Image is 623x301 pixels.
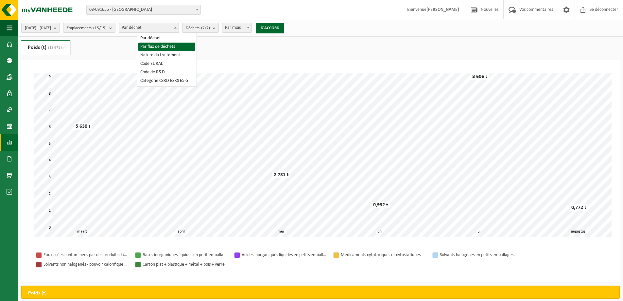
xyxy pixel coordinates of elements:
font: Solvants non halogénés - pouvoir calorifique élevé dans de petits emballages [43,262,182,267]
button: Déchets(7/7) [182,23,219,33]
font: Par déchet [140,36,161,41]
font: (7/7) [201,26,210,30]
font: 2 731 t [274,172,289,178]
font: Poids (t) [28,45,46,50]
span: Par mois [222,23,251,32]
font: Par déchet [122,25,142,30]
font: Médicaments cytotoxiques et cytostatiques [341,253,421,257]
font: (15/15) [93,26,107,30]
font: D'ACCORD [261,26,279,30]
button: [DATE] - [DATE] [21,23,60,33]
font: [DATE] - [DATE] [25,26,51,30]
span: Par mois [222,23,252,33]
font: 03-091655 - [GEOGRAPHIC_DATA] [89,7,152,12]
font: Bienvenue [407,7,426,12]
font: (18 671 t) [48,46,64,50]
font: Nouvelles [481,7,498,12]
span: 03-091655 - PROSERVE DASRI SAINT SAULVE - ST SAULVE [86,5,201,15]
font: 8 606 t [472,74,487,79]
font: Bases inorganiques liquides en petit emballage [143,253,228,257]
font: 5 630 t [76,124,91,129]
font: Solvants halogénés en petits emballages [440,253,513,257]
font: 0,772 t [571,205,586,210]
span: Par déchet [119,23,179,33]
font: Catégorie CSRD ESRS E5-5 [140,78,188,83]
font: Par mois [225,25,241,30]
font: Déchets [186,26,199,30]
font: Eaux usées contaminées par des produits dangereux [43,253,139,257]
font: Par flux de déchets [140,44,175,49]
font: Nature du traitement [140,53,180,58]
font: Carton plat + plastique + métal + bois + verre [143,262,225,267]
font: [PERSON_NAME] [426,7,459,12]
span: 03-091655 - PROSERVE DASRI SAINT SAULVE - ST SAULVE [87,5,200,14]
font: Vos commentaires [519,7,553,12]
font: 0,932 t [373,202,388,208]
button: Emplacements(15/15) [63,23,115,33]
font: Se déconnecter [590,7,618,12]
font: Emplacements [67,26,92,30]
button: D'ACCORD [256,23,284,33]
font: Acides inorganiques liquides en petits emballages [242,253,332,257]
font: Poids (t) [28,291,47,296]
font: Code EURAL [140,61,163,66]
span: Par déchet [119,23,179,32]
font: Code de R&D [140,70,165,75]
